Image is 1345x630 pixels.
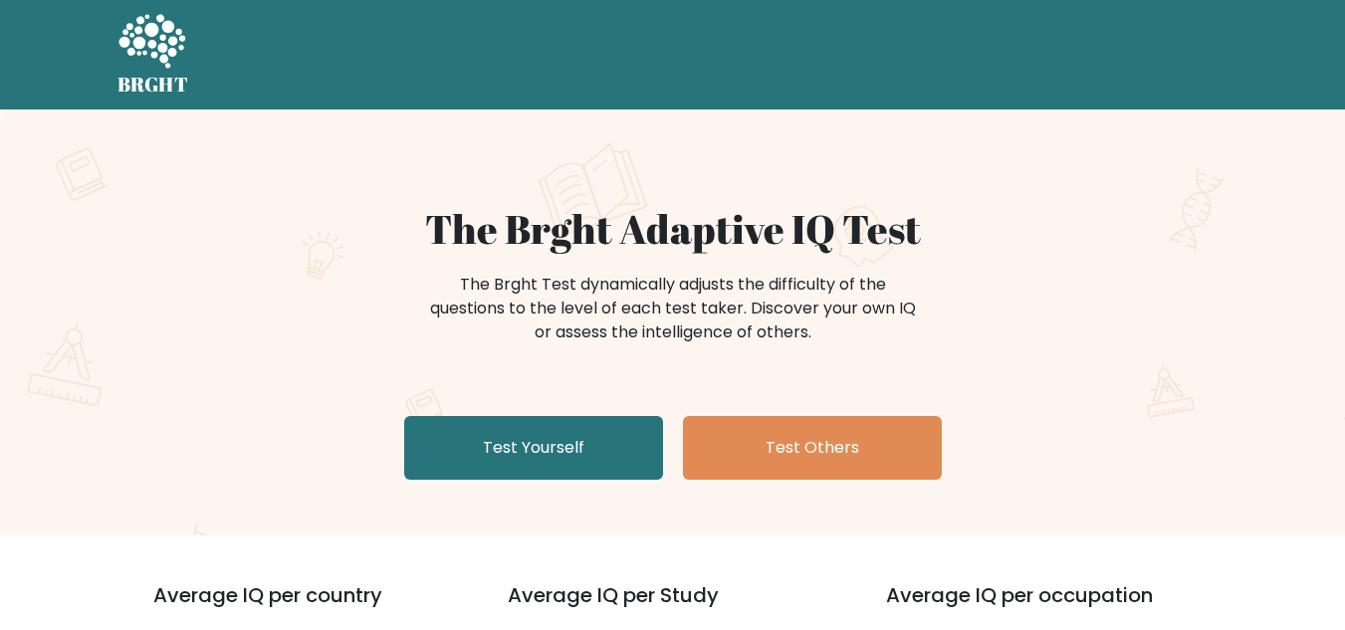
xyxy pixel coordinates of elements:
[117,73,189,97] h5: BRGHT
[404,416,663,480] a: Test Yourself
[683,416,942,480] a: Test Others
[424,273,922,344] div: The Brght Test dynamically adjusts the difficulty of the questions to the level of each test take...
[187,205,1159,253] h1: The Brght Adaptive IQ Test
[117,8,189,102] a: BRGHT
